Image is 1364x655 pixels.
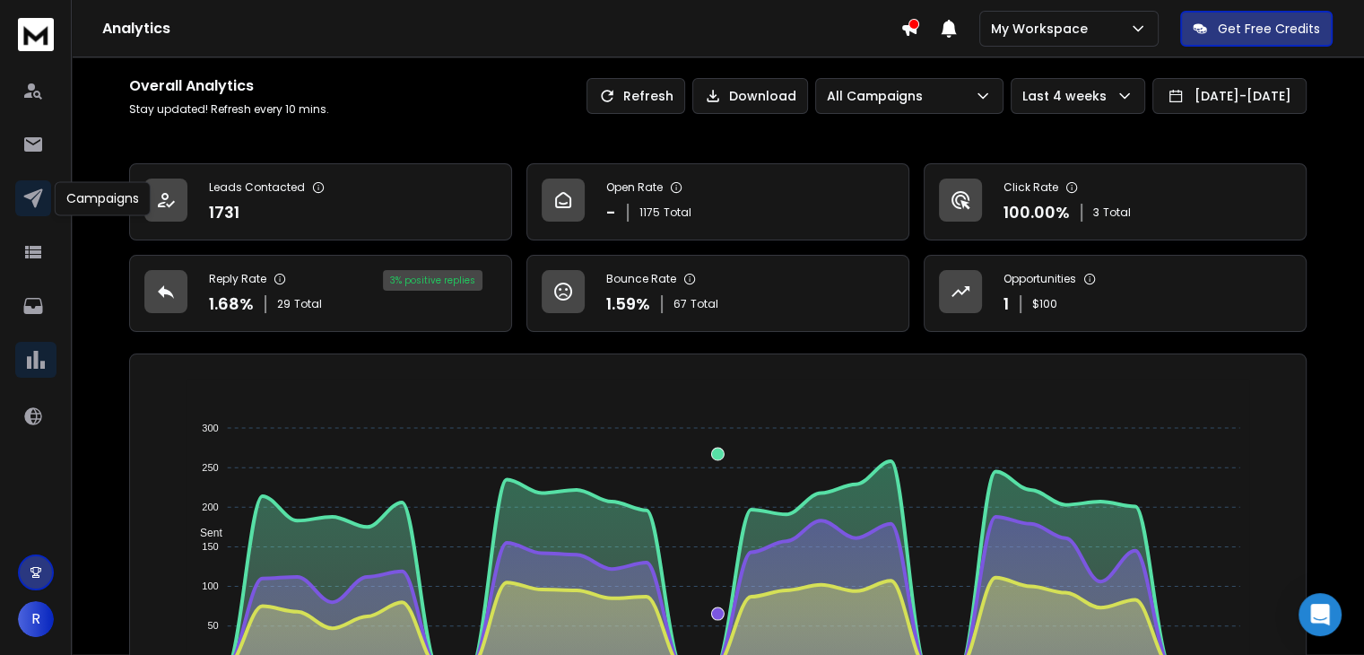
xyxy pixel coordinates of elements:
p: 100.00 % [1003,200,1070,225]
span: Total [691,297,718,311]
p: 1.68 % [209,292,254,317]
a: Opportunities1$100 [924,255,1307,332]
span: Total [664,205,691,220]
p: Download [729,87,796,105]
h1: Overall Analytics [129,75,329,97]
tspan: 50 [208,620,219,631]
img: logo [18,18,54,51]
p: 1731 [209,200,239,225]
tspan: 250 [202,462,218,473]
span: Sent [187,527,222,539]
a: Open Rate-1175Total [526,163,909,240]
div: 3 % positive replies [383,270,482,291]
p: Reply Rate [209,272,266,286]
p: 1 [1003,292,1009,317]
span: Total [1103,205,1131,220]
p: Stay updated! Refresh every 10 mins. [129,102,329,117]
span: 67 [673,297,687,311]
p: 1.59 % [606,292,650,317]
tspan: 200 [202,502,218,512]
div: Campaigns [55,181,151,215]
p: Refresh [623,87,673,105]
a: Reply Rate1.68%29Total3% positive replies [129,255,512,332]
p: Leads Contacted [209,180,305,195]
button: R [18,601,54,637]
button: Get Free Credits [1180,11,1333,47]
a: Click Rate100.00%3Total [924,163,1307,240]
button: Refresh [586,78,685,114]
p: $ 100 [1032,297,1057,311]
span: 29 [277,297,291,311]
p: Opportunities [1003,272,1076,286]
p: Bounce Rate [606,272,676,286]
p: Last 4 weeks [1022,87,1114,105]
p: My Workspace [991,20,1095,38]
tspan: 300 [202,423,218,433]
button: Download [692,78,808,114]
span: 1175 [639,205,660,220]
div: Open Intercom Messenger [1299,593,1342,636]
span: 3 [1093,205,1099,220]
a: Leads Contacted1731 [129,163,512,240]
a: Bounce Rate1.59%67Total [526,255,909,332]
tspan: 100 [202,581,218,591]
p: Get Free Credits [1218,20,1320,38]
p: Open Rate [606,180,663,195]
span: Total [294,297,322,311]
h1: Analytics [102,18,900,39]
p: All Campaigns [827,87,930,105]
tspan: 150 [202,541,218,552]
button: [DATE]-[DATE] [1152,78,1307,114]
p: - [606,200,616,225]
p: Click Rate [1003,180,1058,195]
